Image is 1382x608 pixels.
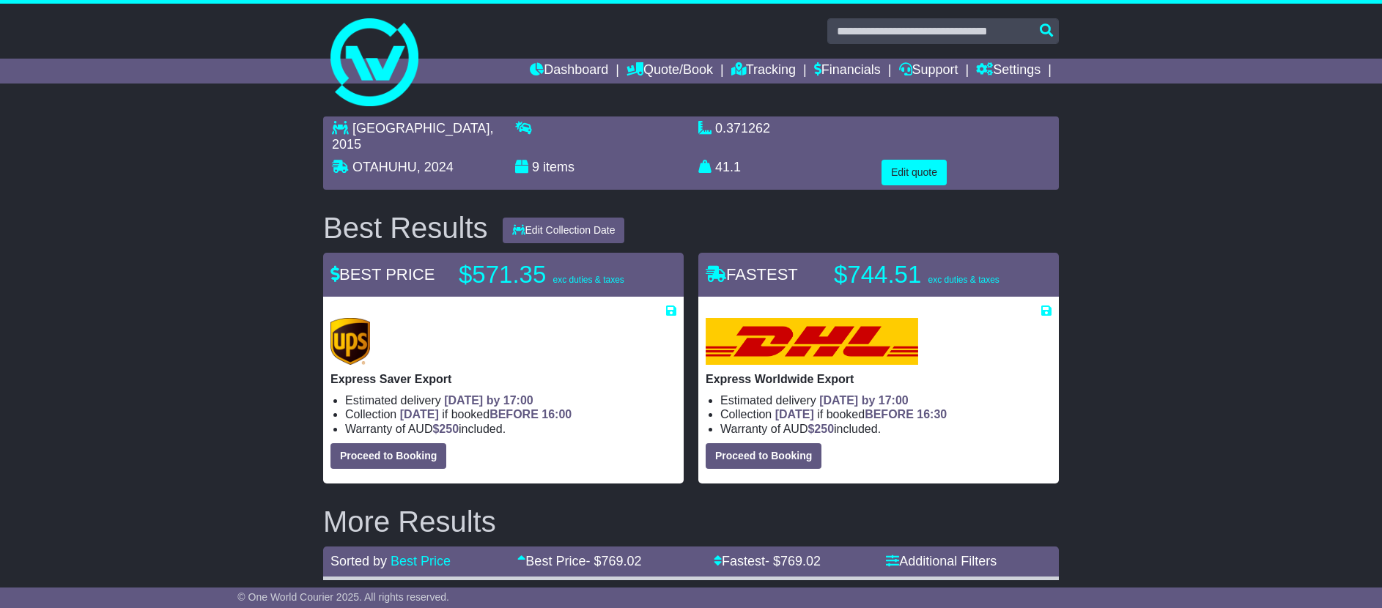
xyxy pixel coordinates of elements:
span: - $ [585,554,641,568]
a: Settings [976,59,1041,84]
span: - $ [765,554,821,568]
span: [DATE] [775,408,814,420]
div: Best Results [316,212,495,244]
a: Best Price [391,554,451,568]
p: Express Worldwide Export [706,372,1052,386]
a: Support [899,59,958,84]
a: Tracking [731,59,796,84]
a: Additional Filters [886,554,997,568]
span: 769.02 [780,554,821,568]
span: 41.1 [715,160,741,174]
span: BEFORE [489,408,539,420]
span: BEFORE [865,408,914,420]
a: Financials [814,59,881,84]
button: Proceed to Booking [330,443,446,469]
span: 250 [439,423,459,435]
img: UPS (new): Express Saver Export [330,318,370,365]
a: Quote/Book [627,59,713,84]
span: exc duties & taxes [553,275,624,285]
span: $ [808,423,834,435]
a: Fastest- $769.02 [714,554,821,568]
span: if booked [400,408,572,420]
p: $744.51 [834,260,1017,289]
span: 0.371262 [715,121,770,136]
span: [GEOGRAPHIC_DATA] [352,121,489,136]
span: 769.02 [601,554,641,568]
span: , 2024 [417,160,454,174]
button: Proceed to Booking [706,443,821,469]
span: [DATE] by 17:00 [444,394,533,407]
span: $ [432,423,459,435]
a: Dashboard [530,59,608,84]
span: , 2015 [332,121,493,152]
img: DHL: Express Worldwide Export [706,318,918,365]
p: Express Saver Export [330,372,676,386]
span: © One World Courier 2025. All rights reserved. [237,591,449,603]
p: $571.35 [459,260,642,289]
span: [DATE] [400,408,439,420]
span: if booked [775,408,947,420]
li: Collection [345,407,676,421]
span: items [543,160,574,174]
li: Warranty of AUD included. [345,422,676,436]
span: BEST PRICE [330,265,435,283]
span: 16:30 [917,408,947,420]
span: OTAHUHU [352,160,417,174]
li: Collection [720,407,1052,421]
span: [DATE] by 17:00 [819,394,909,407]
span: 9 [532,160,539,174]
span: 250 [814,423,834,435]
li: Warranty of AUD included. [720,422,1052,436]
span: 16:00 [542,408,572,420]
span: FASTEST [706,265,798,283]
li: Estimated delivery [720,393,1052,407]
button: Edit quote [882,160,947,185]
li: Estimated delivery [345,393,676,407]
span: Sorted by [330,554,387,568]
a: Best Price- $769.02 [517,554,641,568]
h2: More Results [323,505,1059,538]
span: exc duties & taxes [928,275,999,285]
button: Edit Collection Date [503,218,625,243]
